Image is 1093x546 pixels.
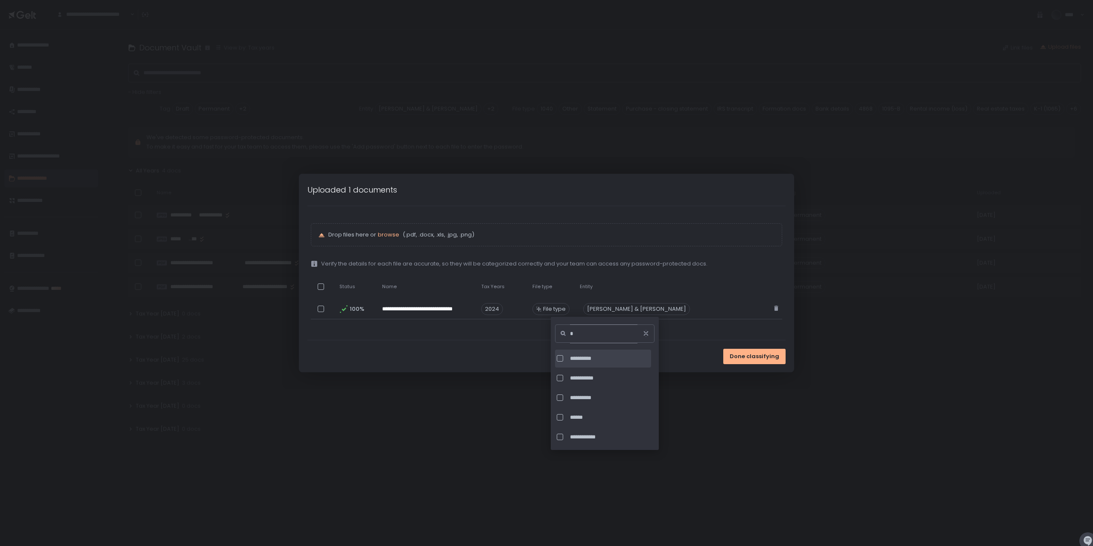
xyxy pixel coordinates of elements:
[321,260,707,268] span: Verify the details for each file are accurate, so they will be categorized correctly and your tea...
[339,283,355,290] span: Status
[382,283,397,290] span: Name
[481,303,503,315] span: 2024
[580,283,593,290] span: Entity
[328,231,775,239] p: Drop files here or
[350,305,363,313] span: 100%
[378,231,399,239] button: browse
[378,231,399,239] span: browse
[704,283,728,290] span: Password
[583,303,690,315] div: [PERSON_NAME] & [PERSON_NAME]
[307,184,397,196] h1: Uploaded 1 documents
[401,231,474,239] span: (.pdf, .docx, .xls, .jpg, .png)
[723,349,786,364] button: Done classifying
[481,283,505,290] span: Tax Years
[543,305,566,313] span: File type
[730,353,779,360] span: Done classifying
[532,283,552,290] span: File type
